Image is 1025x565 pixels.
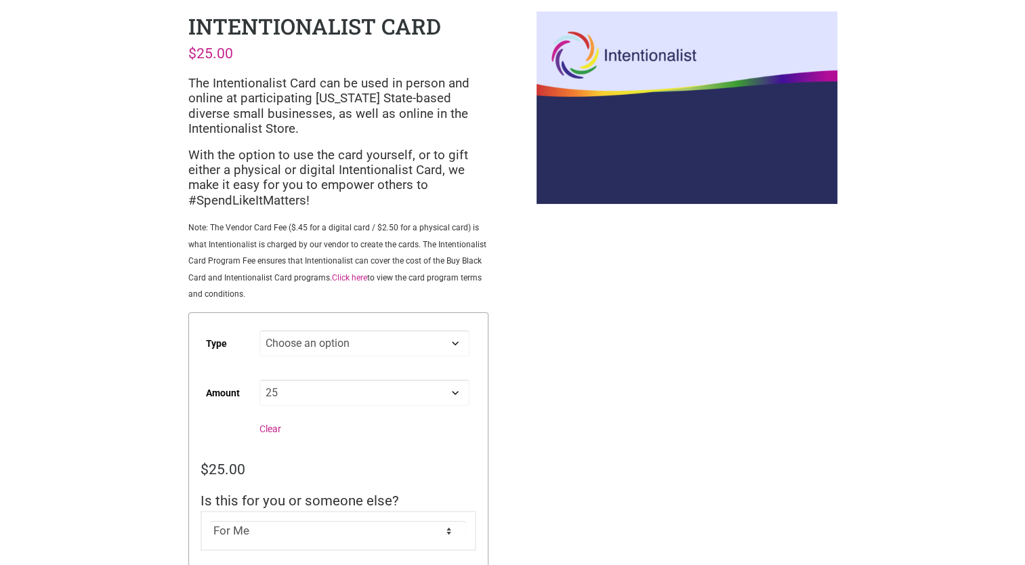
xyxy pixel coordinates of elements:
a: Click here [332,273,367,282]
label: Type [206,329,227,359]
select: Is this for you or someone else? [210,521,466,541]
label: Amount [206,378,240,409]
span: Is this for you or someone else? [201,493,399,509]
bdi: 25.00 [201,461,245,478]
p: With the option to use the card yourself, or to gift either a physical or digital Intentionalist ... [188,148,488,209]
a: Clear options [259,423,281,434]
h1: Intentionalist Card [188,12,441,41]
img: Intentionalist 1_FINAL [537,12,837,204]
span: Note: The Vendor Card Fee ($.45 for a digital card / $2.50 for a physical card) is what Intention... [188,223,486,299]
p: The Intentionalist Card can be used in person and online at participating [US_STATE] State-based ... [188,76,488,137]
bdi: 25.00 [188,45,233,62]
span: $ [201,461,209,478]
span: $ [188,45,196,62]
